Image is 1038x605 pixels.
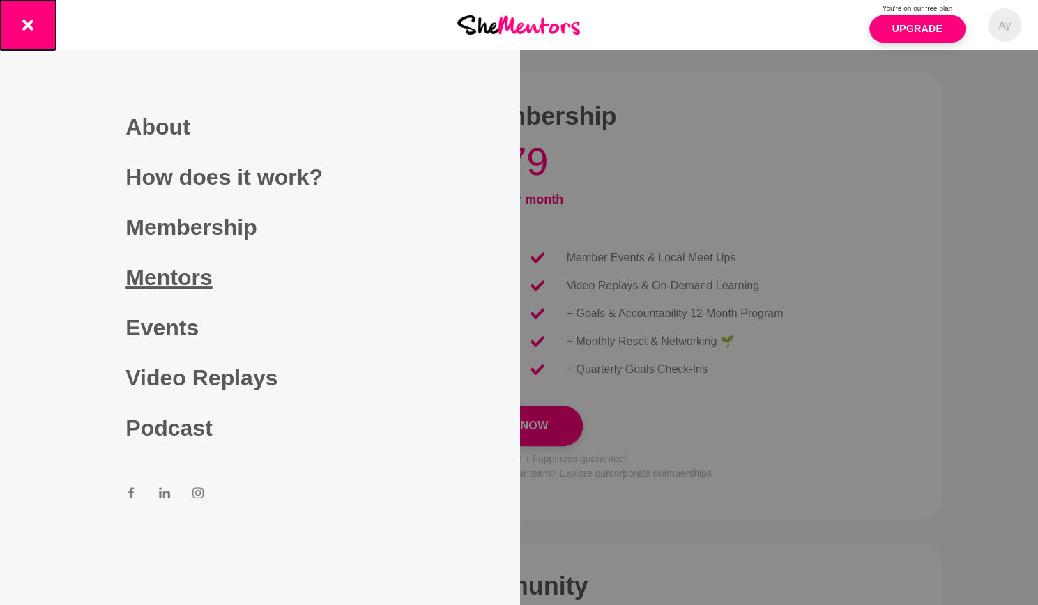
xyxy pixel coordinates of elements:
a: Podcast [125,403,393,453]
h5: Ay [998,19,1012,32]
a: Ay [988,8,1021,42]
a: LinkedIn [159,487,170,503]
p: You're on our free plan [869,3,966,14]
a: Membership [125,202,393,252]
img: She Mentors Logo [457,15,580,34]
a: How does it work? [125,152,393,202]
a: Instagram [192,487,204,503]
a: Mentors [125,252,393,302]
a: Upgrade [869,15,966,43]
a: Events [125,302,393,353]
a: About [125,102,393,152]
a: Facebook [125,487,137,503]
a: Video Replays [125,353,393,403]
